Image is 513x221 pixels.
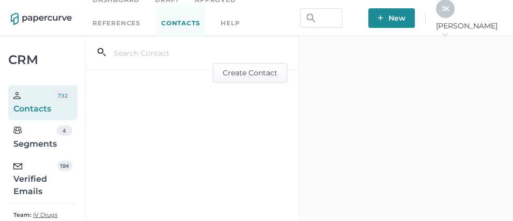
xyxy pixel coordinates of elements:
[13,125,57,150] div: Segments
[33,211,57,218] span: IV Drugs
[368,8,415,28] button: New
[213,63,287,83] button: Create Contact
[156,6,205,41] a: Contacts
[106,43,239,63] input: Search Contact
[57,161,72,171] div: 194
[213,67,287,77] a: Create Contact
[13,92,21,99] img: person.20a629c4.svg
[13,161,57,198] div: Verified Emails
[442,5,449,12] span: J K
[98,48,106,56] i: search_left
[436,21,502,40] span: [PERSON_NAME]
[441,31,448,38] i: arrow_right
[92,18,141,29] a: References
[13,163,22,169] img: email-icon-black.c777dcea.svg
[307,14,315,22] img: search.bf03fe8b.svg
[8,55,77,65] div: CRM
[13,209,57,221] a: Team: IV Drugs
[13,90,53,115] div: Contacts
[223,64,277,82] span: Create Contact
[53,90,72,101] div: 732
[378,15,383,21] img: plus-white.e19ec114.svg
[300,8,343,28] input: Search Workspace
[13,126,22,134] img: segments.b9481e3d.svg
[221,18,240,29] div: help
[57,125,72,136] div: 4
[378,8,406,28] span: New
[11,13,72,25] img: papercurve-logo-colour.7244d18c.svg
